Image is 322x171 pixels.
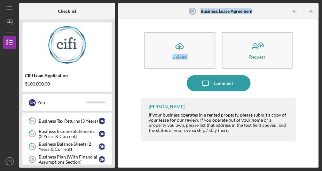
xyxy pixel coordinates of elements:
[3,155,16,168] button: DN
[30,132,34,136] tspan: 13
[200,9,253,14] b: Business Lease Agreement
[222,32,293,69] button: Request
[30,158,34,161] tspan: 15
[29,99,36,106] div: D N
[173,54,187,59] div: Upload
[99,143,105,150] div: D N
[99,131,105,137] div: D N
[190,9,194,13] tspan: 18
[7,160,12,163] text: DN
[99,156,105,163] div: D N
[22,26,112,64] img: Product logo
[149,112,290,133] div: If your business operates in a rented property, please submit a copy of your lease for our review...
[39,142,99,152] div: Business Balance Sheets (2 Years & Current)
[99,118,105,124] div: D N
[187,75,251,91] button: Comment
[39,154,99,165] div: Business Plan (With Financial Assumptions Section)
[26,140,109,153] a: 14Business Balance Sheets (2 Years & Current)DN
[149,104,185,109] div: [PERSON_NAME]
[26,153,109,166] a: 15Business Plan (With Financial Assumptions Section)DN
[58,9,76,14] b: Checklist
[25,81,109,86] div: $100,000.00
[30,145,35,149] tspan: 14
[214,75,233,91] div: Comment
[249,54,265,59] div: Request
[26,127,109,140] a: 13Business Income Statements (2 Years & Current)DN
[144,32,216,69] button: Upload
[39,118,99,124] div: Business Tax Returns (3 Years)
[25,73,109,78] div: CIFI Loan Application
[26,115,109,127] a: 12Business Tax Returns (3 Years)DN
[39,129,99,139] div: Business Income Statements (2 Years & Current)
[30,119,34,123] tspan: 12
[37,97,86,108] div: You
